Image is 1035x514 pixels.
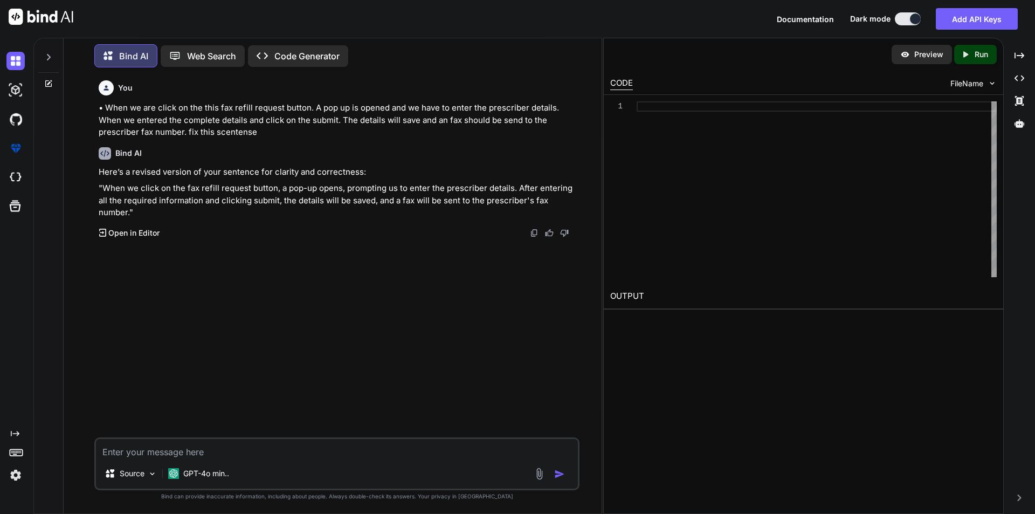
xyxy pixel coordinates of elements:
[914,49,943,60] p: Preview
[6,52,25,70] img: darkChat
[274,50,340,63] p: Code Generator
[6,168,25,187] img: cloudideIcon
[99,166,577,179] p: Here’s a revised version of your sentence for clarity and correctness:
[6,81,25,99] img: darkAi-studio
[120,468,144,479] p: Source
[530,229,539,237] img: copy
[936,8,1018,30] button: Add API Keys
[9,9,73,25] img: Bind AI
[533,468,546,480] img: attachment
[545,229,554,237] img: like
[604,284,1003,309] h2: OUTPUT
[115,148,142,159] h6: Bind AI
[950,78,983,89] span: FileName
[99,182,577,219] p: "When we click on the fax refill request button, a pop-up opens, prompting us to enter the prescr...
[900,50,910,59] img: preview
[168,468,179,479] img: GPT-4o mini
[6,466,25,484] img: settings
[108,228,160,238] p: Open in Editor
[119,50,148,63] p: Bind AI
[554,469,565,479] img: icon
[988,79,997,88] img: chevron down
[94,492,579,501] p: Bind can provide inaccurate information, including about people. Always double-check its answers....
[610,77,633,90] div: CODE
[975,49,988,60] p: Run
[183,468,229,479] p: GPT-4o min..
[99,102,577,139] p: • When we are click on the this fax refill request button. A pop up is opened and we have to ente...
[187,50,236,63] p: Web Search
[6,139,25,157] img: premium
[777,15,834,24] span: Documentation
[560,229,569,237] img: dislike
[777,13,834,25] button: Documentation
[148,469,157,478] img: Pick Models
[6,110,25,128] img: githubDark
[118,83,133,93] h6: You
[850,13,891,24] span: Dark mode
[610,101,623,112] div: 1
